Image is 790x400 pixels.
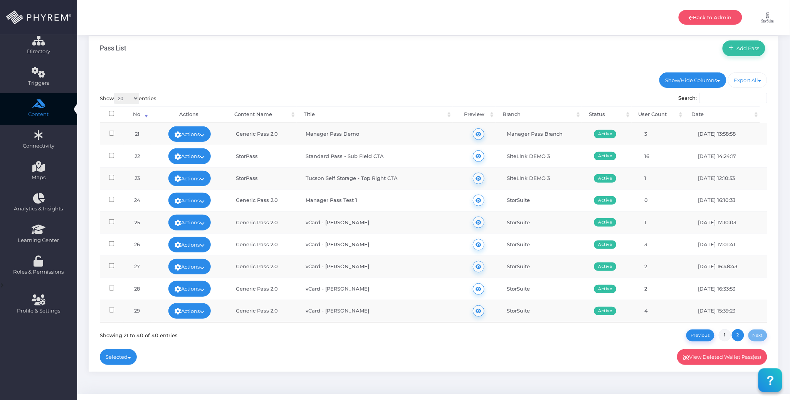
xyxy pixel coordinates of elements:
th: User Count: activate to sort column ascending [632,106,685,123]
td: 29 [124,300,151,322]
td: 24 [124,189,151,211]
span: Active [594,262,616,271]
span: Triggers [5,79,72,87]
a: Selected [100,349,137,365]
th: Title: activate to sort column ascending [297,106,453,123]
span: Active [594,174,616,183]
td: StorSuite [500,255,588,277]
td: 21 [124,123,151,145]
a: Previous [686,329,714,341]
span: Directory [5,48,72,55]
span: Learning Center [5,237,72,244]
span: Connectivity [5,142,72,150]
td: 0 [637,189,691,211]
td: vCard - [PERSON_NAME] [299,300,457,322]
span: Analytics & Insights [5,205,72,213]
td: Generic Pass 2.0 [229,277,299,299]
span: Active [594,196,616,205]
td: [DATE] 16:48:43 [691,255,768,277]
a: Actions [168,148,211,164]
td: StorPass [229,167,299,189]
a: Actions [168,193,211,208]
td: 3 [637,123,691,145]
td: Generic Pass 2.0 [229,255,299,277]
td: vCard - [PERSON_NAME] [299,211,457,233]
td: Generic Pass 2.0 [229,300,299,322]
td: Generic Pass 2.0 [229,234,299,255]
label: Search: [679,93,768,104]
a: Show/Hide Columns [659,72,726,88]
span: Active [594,240,616,249]
td: 30 [124,322,151,344]
td: StorSuite [500,277,588,299]
a: Export All [728,72,768,88]
span: Active [594,218,616,227]
a: Actions [168,126,211,142]
td: Manager Pass Test 1 [299,189,457,211]
input: Search: [699,93,767,104]
td: vCard - [PERSON_NAME] [299,322,457,344]
td: StorSuite [500,189,588,211]
td: Manager Pass Branch [500,123,588,145]
a: Add Pass [723,40,765,56]
th: Content Name: activate to sort column ascending [227,106,296,123]
td: [DATE] 13:58:58 [691,123,768,145]
td: [DATE] 17:10:03 [691,211,768,233]
td: vCard - [PERSON_NAME] [299,277,457,299]
td: SiteLink DEMO 3 [500,145,588,167]
td: 22 [124,145,151,167]
th: No: activate to sort column ascending [123,106,150,123]
td: [DATE] 17:01:41 [691,234,768,255]
td: SiteLink DEMO 3 [500,167,588,189]
h3: Pass List [100,44,127,52]
span: Active [594,130,616,138]
th: Date: activate to sort column ascending [684,106,760,123]
td: Generic Pass 2.0 [229,211,299,233]
span: Active [594,152,616,160]
td: 27 [124,255,151,277]
td: 1 [637,322,691,344]
span: Add Pass [734,45,760,51]
td: 16 [637,145,691,167]
th: Actions [150,106,227,123]
td: 3 [637,234,691,255]
td: [DATE] 14:24:17 [691,145,768,167]
td: Generic Pass 2.0 [229,322,299,344]
td: 1 [637,167,691,189]
td: 4 [637,300,691,322]
span: Profile & Settings [17,307,60,315]
td: [DATE] 12:10:53 [691,167,768,189]
th: Status: activate to sort column ascending [582,106,632,123]
td: 2 [637,277,691,299]
span: Content [5,111,72,118]
a: Actions [168,259,211,274]
td: [DATE] 16:33:53 [691,277,768,299]
td: [DATE] 15:39:23 [691,300,768,322]
td: StorSuite [500,234,588,255]
td: vCard - [PERSON_NAME] [299,234,457,255]
th: Branch: activate to sort column ascending [496,106,582,123]
a: Actions [168,303,211,319]
td: 23 [124,167,151,189]
td: StorSuite [500,300,588,322]
label: Show entries [100,93,157,104]
td: vCard - [PERSON_NAME] [299,255,457,277]
td: [DATE] 16:10:33 [691,189,768,211]
a: Back to Admin [679,10,742,25]
a: Actions [168,171,211,186]
td: Manager Pass Demo [299,123,457,145]
td: Generic Pass 2.0 [229,189,299,211]
td: StorSuite [500,211,588,233]
a: 2 [732,329,744,341]
td: Generic Pass 2.0 [229,123,299,145]
a: Actions [168,237,211,252]
a: Actions [168,215,211,230]
span: Active [594,307,616,315]
td: Tucson Self Storage - Top Right CTA [299,167,457,189]
div: Showing 21 to 40 of 40 entries [100,328,178,339]
select: Showentries [114,93,139,104]
td: StorSuite [500,322,588,344]
td: 26 [124,234,151,255]
a: 1 [719,329,731,341]
td: 25 [124,211,151,233]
